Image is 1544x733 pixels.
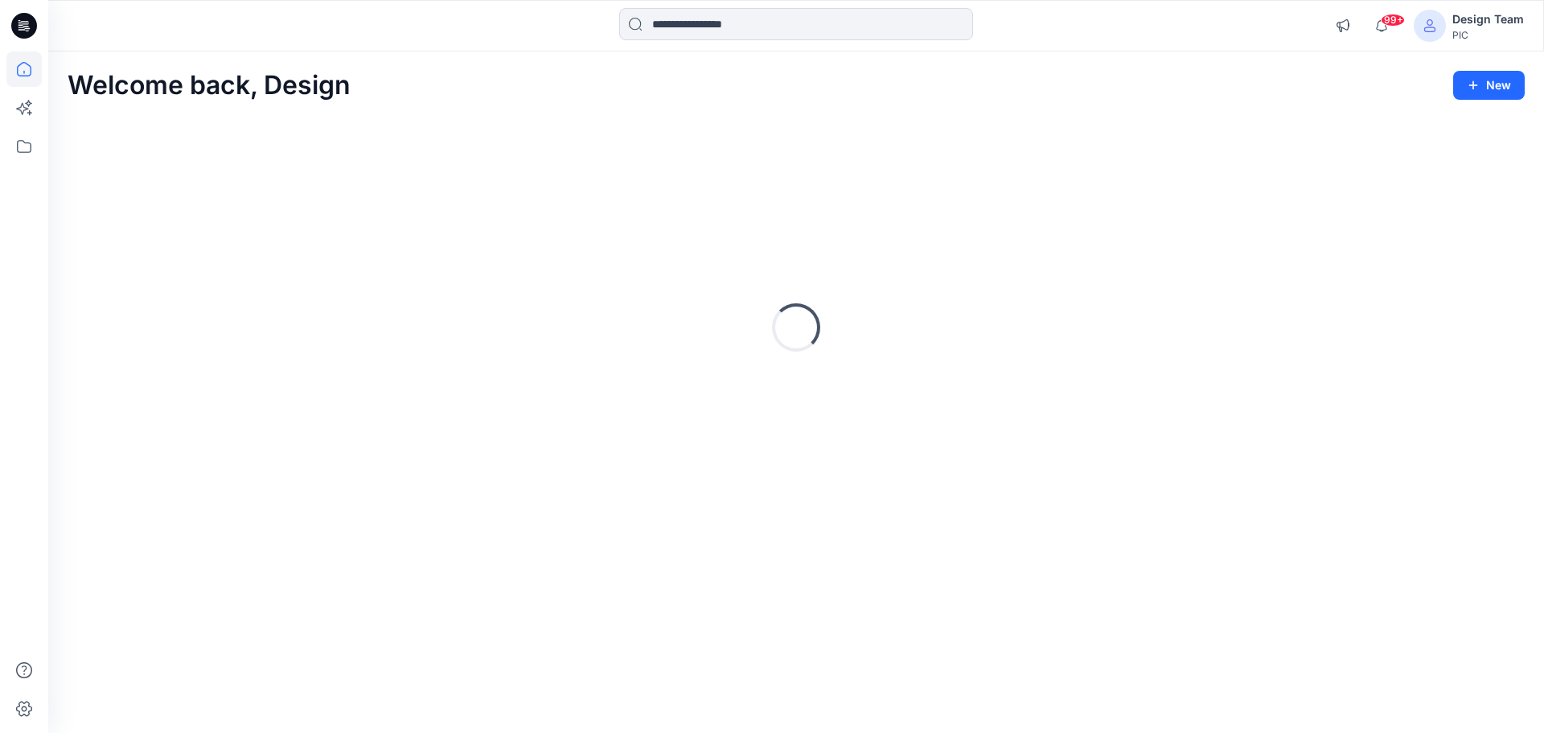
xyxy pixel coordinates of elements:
button: New [1453,71,1525,100]
h2: Welcome back, Design [68,71,351,101]
div: Design Team [1452,10,1524,29]
span: 99+ [1381,14,1405,27]
div: PIC [1452,29,1524,41]
svg: avatar [1423,19,1436,32]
